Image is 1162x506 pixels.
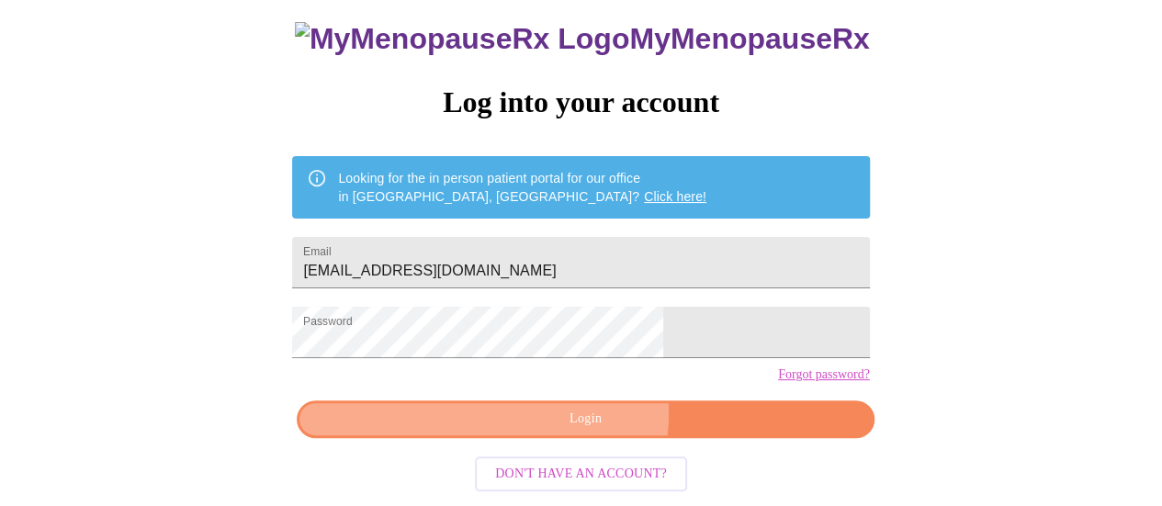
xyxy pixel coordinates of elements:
[338,162,706,213] div: Looking for the in person patient portal for our office in [GEOGRAPHIC_DATA], [GEOGRAPHIC_DATA]?
[644,189,706,204] a: Click here!
[292,85,869,119] h3: Log into your account
[318,408,852,431] span: Login
[470,465,692,480] a: Don't have an account?
[297,400,874,438] button: Login
[778,367,870,382] a: Forgot password?
[295,22,629,56] img: MyMenopauseRx Logo
[495,463,667,486] span: Don't have an account?
[295,22,870,56] h3: MyMenopauseRx
[475,456,687,492] button: Don't have an account?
